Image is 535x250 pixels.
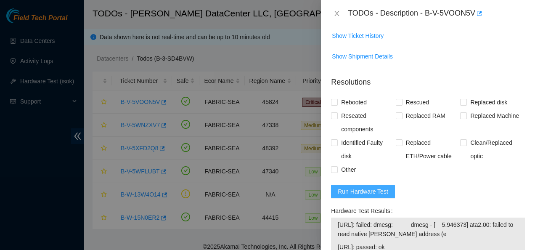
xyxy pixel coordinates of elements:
span: Replaced Machine [467,109,522,122]
span: Run Hardware Test [338,187,388,196]
span: Rebooted [338,96,370,109]
span: close [334,10,340,17]
button: Show Shipment Details [331,50,393,63]
span: Show Shipment Details [332,52,393,61]
button: Show Ticket History [331,29,384,43]
span: Replaced RAM [403,109,449,122]
button: Run Hardware Test [331,185,395,198]
div: TODOs - Description - B-V-5VOON5V [348,7,525,20]
span: Replaced disk [467,96,511,109]
span: Clean/Replaced optic [467,136,525,163]
span: Rescued [403,96,432,109]
span: Other [338,163,359,176]
label: Hardware Test Results [331,204,396,218]
span: Show Ticket History [332,31,384,40]
span: [URL]: failed: dmesg: dmesg - [ 5.946373] ata2.00: failed to read native [PERSON_NAME] address (e [338,220,518,239]
span: Identified Faulty disk [338,136,396,163]
button: Close [331,10,343,18]
span: Reseated components [338,109,396,136]
span: Replaced ETH/Power cable [403,136,461,163]
p: Resolutions [331,70,525,88]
